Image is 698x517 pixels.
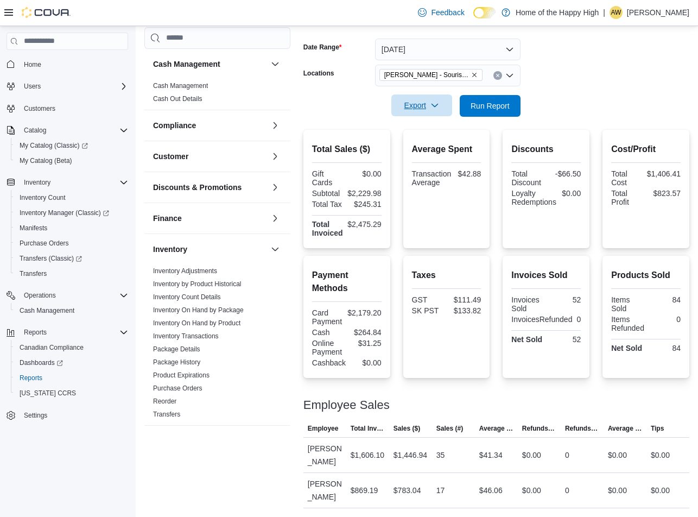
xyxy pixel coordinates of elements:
div: Total Cost [611,169,643,187]
button: Manifests [11,220,132,236]
div: Cash Management [144,79,290,110]
div: Total Profit [611,189,644,206]
h2: Total Sales ($) [312,143,382,156]
span: Reports [15,371,128,384]
span: Canadian Compliance [15,341,128,354]
label: Locations [303,69,334,78]
div: $0.00 [608,449,627,462]
button: Export [391,94,452,116]
div: $133.82 [448,306,481,315]
div: 84 [648,344,681,352]
div: $111.49 [448,295,481,304]
button: Remove Estevan - Souris Avenue - Fire & Flower from selection in this group [471,72,478,78]
h2: Invoices Sold [511,269,581,282]
span: Sales (#) [436,424,463,433]
span: Reports [24,328,47,337]
span: Inventory [24,178,50,187]
a: Purchase Orders [153,384,202,392]
button: Operations [2,288,132,303]
div: Subtotal [312,189,344,198]
span: Transfers (Classic) [20,254,82,263]
a: Inventory Manager (Classic) [15,206,113,219]
div: $31.25 [349,339,382,348]
div: InvoicesRefunded [511,315,572,324]
div: Inventory [144,264,290,425]
button: Inventory [153,244,266,255]
a: Home [20,58,46,71]
button: Inventory Count [11,190,132,205]
span: Home [20,58,128,71]
span: My Catalog (Beta) [15,154,128,167]
span: Dashboards [15,356,128,369]
span: Customers [24,104,55,113]
a: Inventory Manager (Classic) [11,205,132,220]
span: Sales ($) [394,424,420,433]
button: [US_STATE] CCRS [11,386,132,401]
div: $1,606.10 [351,449,384,462]
div: $46.06 [479,484,503,497]
span: Transfers [20,269,47,278]
span: Average Refund [608,424,642,433]
a: Inventory On Hand by Product [153,319,240,327]
span: Cash Management [20,306,74,315]
div: GST [412,295,445,304]
span: Settings [24,411,47,420]
button: Cash Management [269,58,282,71]
span: Reports [20,326,128,339]
button: Home [2,56,132,72]
span: Dashboards [20,358,63,367]
span: My Catalog (Classic) [20,141,88,150]
span: My Catalog (Classic) [15,139,128,152]
div: $0.00 [350,358,382,367]
div: $1,446.94 [394,449,427,462]
nav: Complex example [7,52,128,452]
a: Package Details [153,345,200,353]
span: Users [24,82,41,91]
span: Manifests [15,222,128,235]
button: Catalog [2,123,132,138]
div: -$66.50 [548,169,581,178]
a: Inventory Count Details [153,293,221,301]
div: $2,475.29 [347,220,381,229]
p: Home of the Happy High [516,6,599,19]
div: Items Sold [611,295,644,313]
button: Operations [20,289,60,302]
a: Settings [20,409,52,422]
div: $783.04 [394,484,421,497]
button: Clear input [493,71,502,80]
button: Compliance [153,120,266,131]
span: Reorder [153,397,176,406]
h3: Loyalty [153,436,180,446]
span: Run Report [471,100,510,111]
button: Catalog [20,124,50,137]
div: $42.88 [455,169,481,178]
a: Transfers [153,411,180,418]
span: Average Sale [479,424,513,433]
span: Catalog [20,124,128,137]
div: Card Payment [312,308,343,326]
span: Inventory Count [20,193,66,202]
div: Invoices Sold [511,295,544,313]
button: Transfers [11,266,132,281]
div: $0.00 [608,484,627,497]
span: Canadian Compliance [20,343,84,352]
button: Open list of options [505,71,514,80]
a: Inventory On Hand by Package [153,306,244,314]
span: Package History [153,358,200,367]
h3: Compliance [153,120,196,131]
div: Amanda Wheatley [610,6,623,19]
a: Product Expirations [153,371,210,379]
div: Total Discount [511,169,544,187]
span: [PERSON_NAME] - Souris Avenue - Fire & Flower [384,70,469,80]
a: Transfers [15,267,51,280]
span: Feedback [431,7,464,18]
a: My Catalog (Classic) [11,138,132,153]
div: $0.00 [349,169,382,178]
div: 0 [576,315,581,324]
div: Cash [312,328,345,337]
a: Feedback [414,2,468,23]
